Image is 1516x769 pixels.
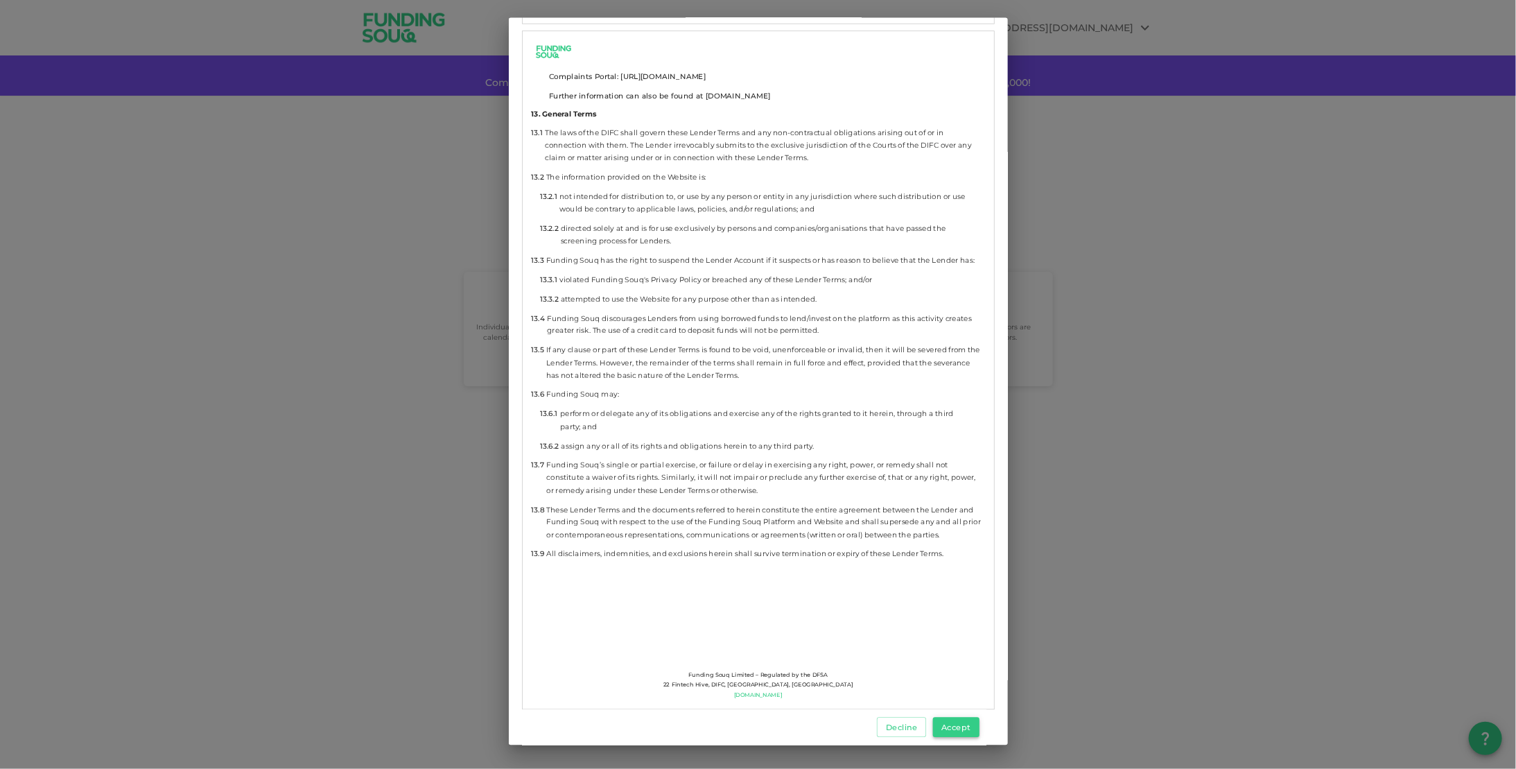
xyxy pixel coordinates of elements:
span: Funding Souq discourages Lenders from using borrowed funds to lend/invest on the platform as this... [547,311,982,336]
span: 13.7 [531,458,544,471]
span: Complaints Portal: [URL][DOMAIN_NAME] [549,70,967,83]
span: 13.9 [531,548,544,560]
span: 13.6.2 [540,439,559,451]
span: perform or delegate any of its obligations and exercise any of the rights granted to it herein, t... [560,407,974,432]
span: directed solely at and is for use exclusively by persons and companies/organisations that have pa... [560,222,973,247]
span: not intended for distribution to, or use by any person or entity in any jurisdiction where such d... [559,190,974,215]
span: If any clause or part of these Lender Terms is found to be void, unenforceable or invalid, then i... [546,343,983,381]
span: The information provided on the Website is: [546,171,706,183]
button: Accept [933,718,979,738]
span: 13.4 [531,311,545,324]
span: 13.3.2 [540,293,558,305]
span: 13.2.1 [540,190,557,202]
span: Funding Souq’s single or partial exercise, or failure or delay in exercising any right, power, or... [546,458,982,496]
span: 13.3 [531,254,543,266]
span: 13.6 [531,388,544,401]
span: assign any or all of its rights and obligations herein to any third party. [561,439,814,451]
span: Funding Souq has the right to suspend the Lender Account if it suspects or has reason to believe ... [546,254,975,266]
span: 13.8 [531,503,544,515]
span: 13.5 [531,343,543,356]
button: Decline [877,718,926,738]
img: logo [531,40,575,64]
span: violated Funding Souq's Privacy Policy or breached any of these Lender Terms; and/or [559,273,872,286]
span: Further information can also be found at [DOMAIN_NAME] [549,89,967,102]
span: attempted to use the Website for any purpose other than as intended. [560,293,817,305]
span: 13.2 [531,171,543,183]
span: 13.6.1 [540,407,557,420]
span: The laws of the DIFC shall govern these Lender Terms and any non-contractual obligations arising ... [545,126,983,164]
span: All disclaimers, indemnities, and exclusions herein shall survive termination or expiry of these ... [546,548,943,560]
span: 22 Fintech Hive, DIFC, [GEOGRAPHIC_DATA], [GEOGRAPHIC_DATA] [663,680,853,689]
span: Funding Souq Limited – Regulated by the DFSA [688,670,827,680]
a: logo [531,40,984,64]
span: 13.2.2 [540,222,558,234]
span: These Lender Terms and the documents referred to herein constitute the entire agreement between t... [546,503,982,541]
h6: 13. General Terms [531,109,984,120]
span: Funding Souq may: [546,388,619,401]
span: 13.3.1 [540,273,557,286]
a: [DOMAIN_NAME] [734,689,783,700]
span: 13.1 [531,126,542,139]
